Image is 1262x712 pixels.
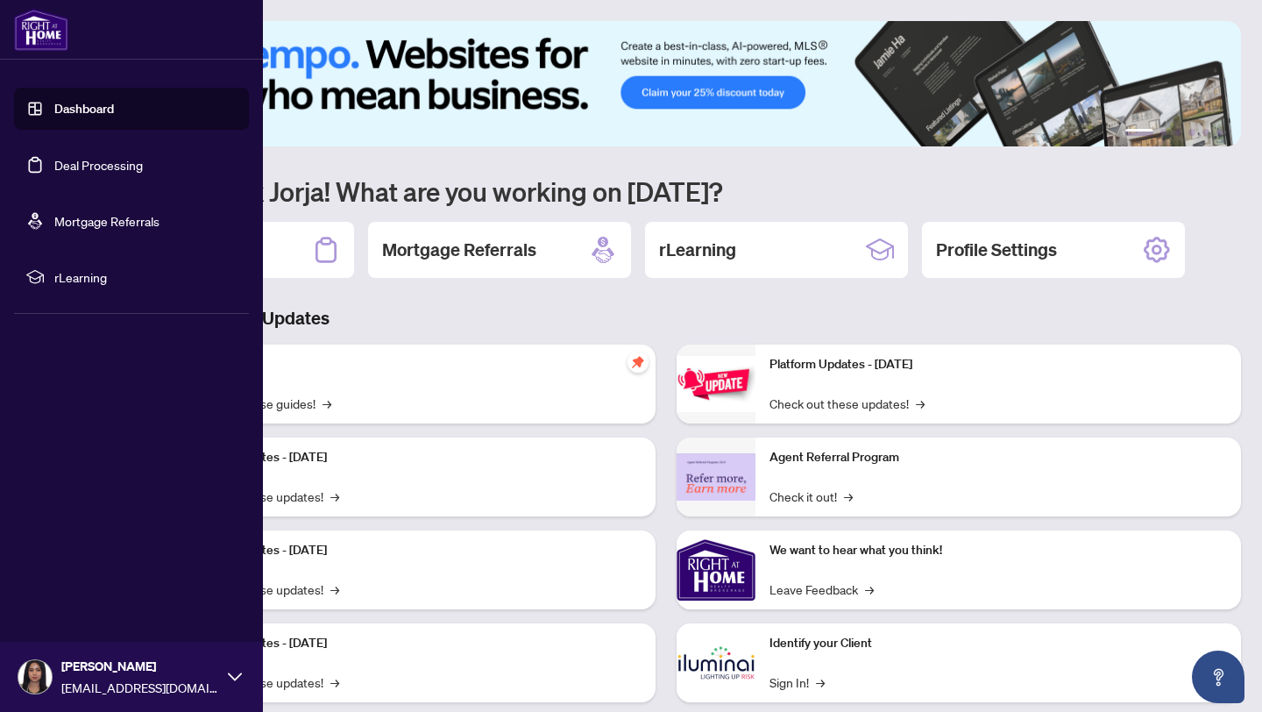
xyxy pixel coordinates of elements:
[54,267,237,287] span: rLearning
[677,453,755,502] img: Agent Referral Program
[769,541,1227,560] p: We want to hear what you think!
[323,394,331,413] span: →
[1192,651,1244,703] button: Open asap
[184,448,642,467] p: Platform Updates - [DATE]
[54,101,114,117] a: Dashboard
[330,673,339,692] span: →
[14,9,68,51] img: logo
[54,213,160,229] a: Mortgage Referrals
[184,541,642,560] p: Platform Updates - [DATE]
[91,174,1241,208] h1: Welcome back Jorja! What are you working on [DATE]?
[18,660,52,694] img: Profile Icon
[769,580,874,599] a: Leave Feedback→
[844,487,853,506] span: →
[769,448,1227,467] p: Agent Referral Program
[769,487,853,506] a: Check it out!→
[382,238,536,262] h2: Mortgage Referrals
[677,530,755,609] img: We want to hear what you think!
[916,394,925,413] span: →
[677,623,755,702] img: Identify your Client
[61,657,219,676] span: [PERSON_NAME]
[61,678,219,697] span: [EMAIL_ADDRESS][DOMAIN_NAME]
[330,487,339,506] span: →
[865,580,874,599] span: →
[91,306,1241,331] h3: Brokerage & Industry Updates
[677,356,755,411] img: Platform Updates - June 23, 2025
[769,394,925,413] a: Check out these updates!→
[936,238,1057,262] h2: Profile Settings
[54,157,143,173] a: Deal Processing
[1160,129,1167,136] button: 2
[816,673,825,692] span: →
[627,352,649,373] span: pushpin
[1125,129,1153,136] button: 1
[659,238,736,262] h2: rLearning
[330,580,339,599] span: →
[769,634,1227,653] p: Identify your Client
[1202,129,1209,136] button: 5
[1188,129,1195,136] button: 4
[1174,129,1181,136] button: 3
[91,21,1241,146] img: Slide 0
[1216,129,1223,136] button: 6
[184,355,642,374] p: Self-Help
[184,634,642,653] p: Platform Updates - [DATE]
[769,673,825,692] a: Sign In!→
[769,355,1227,374] p: Platform Updates - [DATE]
